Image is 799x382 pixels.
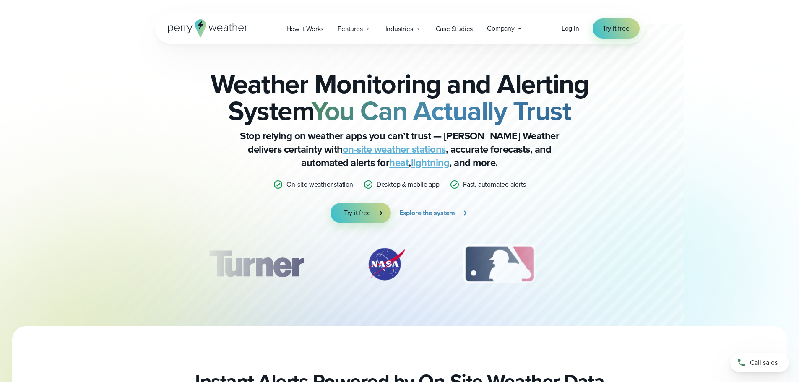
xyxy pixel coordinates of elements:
a: Call sales [730,353,789,372]
img: NASA.svg [356,243,415,285]
span: Industries [385,24,413,34]
span: Features [338,24,362,34]
a: Explore the system [399,203,468,223]
img: PGA.svg [584,243,651,285]
p: Fast, automated alerts [463,179,526,190]
div: 2 of 12 [356,243,415,285]
span: Company [487,23,515,34]
div: 4 of 12 [584,243,651,285]
span: Call sales [750,358,778,368]
p: Stop relying on weather apps you can’t trust — [PERSON_NAME] Weather delivers certainty with , ac... [232,129,567,169]
a: Try it free [593,18,640,39]
a: Case Studies [429,20,480,37]
span: Try it free [603,23,630,34]
span: Log in [562,23,579,33]
img: Turner-Construction_1.svg [196,243,315,285]
a: heat [389,155,409,170]
div: 3 of 12 [455,243,544,285]
a: on-site weather stations [343,142,446,157]
span: Try it free [344,208,371,218]
a: How it Works [279,20,331,37]
h2: Weather Monitoring and Alerting System [197,70,603,124]
p: On-site weather station [286,179,353,190]
a: lightning [411,155,450,170]
div: slideshow [197,243,603,289]
strong: You Can Actually Trust [311,91,571,130]
p: Desktop & mobile app [377,179,440,190]
span: Explore the system [399,208,455,218]
a: Try it free [331,203,391,223]
div: 1 of 12 [196,243,315,285]
span: Case Studies [436,24,473,34]
a: Log in [562,23,579,34]
span: How it Works [286,24,324,34]
img: MLB.svg [455,243,544,285]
